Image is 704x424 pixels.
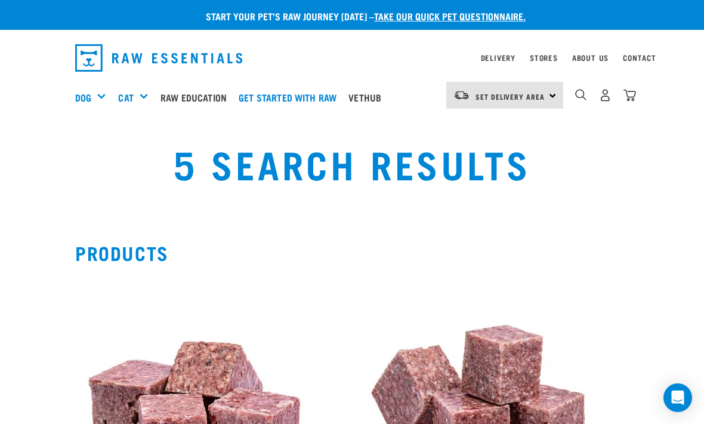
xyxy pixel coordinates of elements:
[75,242,629,263] h2: Products
[599,89,612,102] img: user.png
[75,90,91,105] a: Dog
[453,90,470,101] img: van-moving.png
[139,142,566,185] h1: 5 Search Results
[158,73,236,121] a: Raw Education
[663,383,692,412] div: Open Intercom Messenger
[623,56,656,60] a: Contact
[374,13,526,19] a: take our quick pet questionnaire.
[623,89,636,102] img: home-icon@2x.png
[481,56,515,60] a: Delivery
[345,73,390,121] a: Vethub
[236,73,345,121] a: Get started with Raw
[572,56,609,60] a: About Us
[575,89,586,100] img: home-icon-1@2x.png
[118,90,133,105] a: Cat
[66,39,638,76] nav: dropdown navigation
[75,44,242,72] img: Raw Essentials Logo
[530,56,558,60] a: Stores
[475,94,545,99] span: Set Delivery Area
